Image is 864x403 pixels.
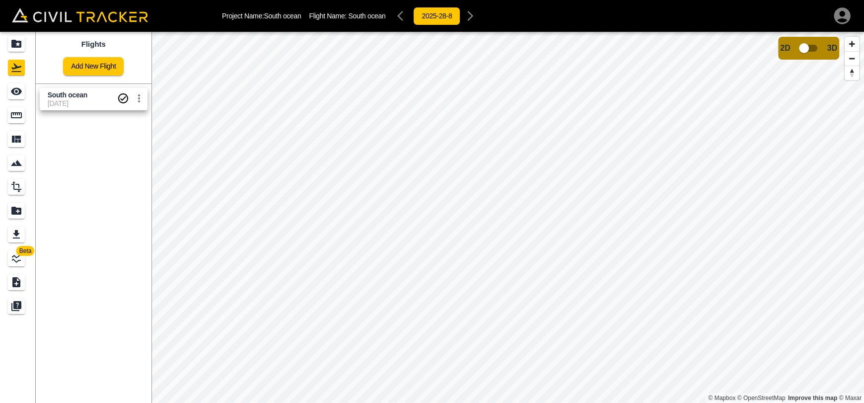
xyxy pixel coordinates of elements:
[708,395,735,402] a: Mapbox
[845,51,859,66] button: Zoom out
[839,395,862,402] a: Maxar
[788,395,837,402] a: Map feedback
[12,8,148,22] img: Civil Tracker
[845,66,859,80] button: Reset bearing to north
[222,12,301,20] p: Project Name: South ocean
[309,12,385,20] p: Flight Name:
[827,44,837,53] span: 3D
[845,37,859,51] button: Zoom in
[780,44,790,53] span: 2D
[737,395,786,402] a: OpenStreetMap
[151,32,864,403] canvas: Map
[413,7,460,25] button: 2025-28-8
[348,12,385,20] span: South ocean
